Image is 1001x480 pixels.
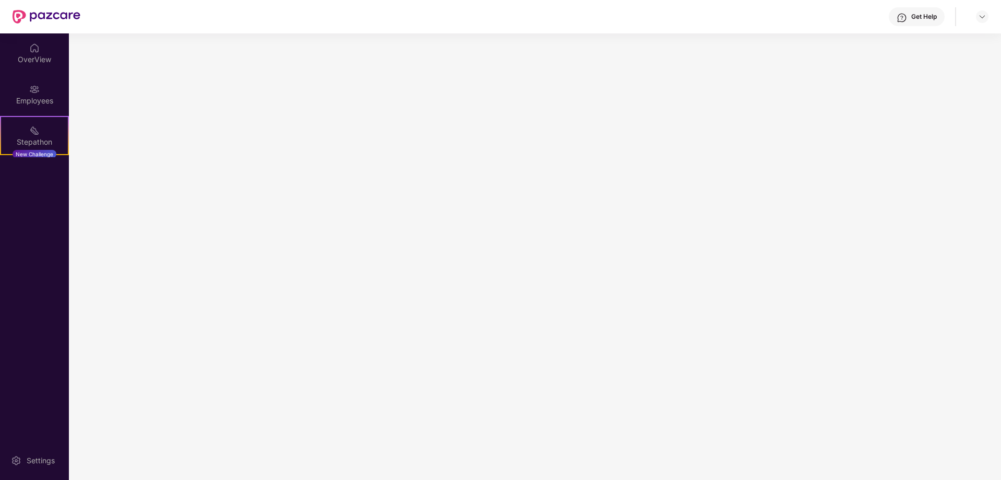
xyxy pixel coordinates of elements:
div: Settings [23,455,58,466]
img: svg+xml;base64,PHN2ZyBpZD0iSG9tZSIgeG1sbnM9Imh0dHA6Ly93d3cudzMub3JnLzIwMDAvc3ZnIiB3aWR0aD0iMjAiIG... [29,43,40,53]
img: svg+xml;base64,PHN2ZyB4bWxucz0iaHR0cDovL3d3dy53My5vcmcvMjAwMC9zdmciIHdpZHRoPSIyMSIgaGVpZ2h0PSIyMC... [29,125,40,136]
div: Stepathon [1,137,68,147]
div: Get Help [911,13,937,21]
img: svg+xml;base64,PHN2ZyBpZD0iRW1wbG95ZWVzIiB4bWxucz0iaHR0cDovL3d3dy53My5vcmcvMjAwMC9zdmciIHdpZHRoPS... [29,84,40,95]
img: svg+xml;base64,PHN2ZyBpZD0iU2V0dGluZy0yMHgyMCIgeG1sbnM9Imh0dHA6Ly93d3cudzMub3JnLzIwMDAvc3ZnIiB3aW... [11,455,21,466]
img: svg+xml;base64,PHN2ZyBpZD0iSGVscC0zMngzMiIgeG1sbnM9Imh0dHA6Ly93d3cudzMub3JnLzIwMDAvc3ZnIiB3aWR0aD... [897,13,907,23]
img: svg+xml;base64,PHN2ZyBpZD0iRHJvcGRvd24tMzJ4MzIiIHhtbG5zPSJodHRwOi8vd3d3LnczLm9yZy8yMDAwL3N2ZyIgd2... [978,13,986,21]
img: New Pazcare Logo [13,10,80,24]
div: New Challenge [13,150,56,158]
